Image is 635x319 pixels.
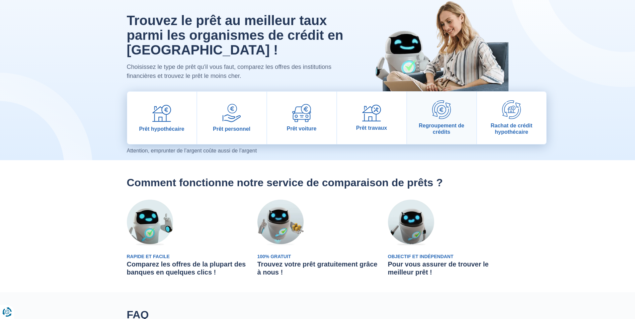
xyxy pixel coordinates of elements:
h3: Pour vous assurer de trouver le meilleur prêt ! [388,260,508,276]
h3: Comparez les offres de la plupart des banques en quelques clics ! [127,260,247,276]
span: Prêt personnel [213,126,250,132]
a: Rachat de crédit hypothécaire [477,92,546,144]
span: Rachat de crédit hypothécaire [480,122,544,135]
span: Objectif et Indépendant [388,254,454,259]
img: Prêt travaux [362,105,381,122]
a: Prêt personnel [197,92,266,144]
img: Prêt hypothécaire [152,104,171,122]
span: Prêt hypothécaire [139,126,184,132]
img: 100% Gratuit [257,200,304,246]
h1: Trouvez le prêt au meilleur taux parmi les organismes de crédit en [GEOGRAPHIC_DATA] ! [127,13,345,57]
a: Prêt travaux [337,92,406,144]
img: Prêt voiture [292,104,311,122]
p: Choisissez le type de prêt qu'il vous faut, comparez les offres des institutions financières et t... [127,63,345,81]
img: Prêt personnel [222,104,241,122]
span: 100% Gratuit [257,254,291,259]
h3: Trouvez votre prêt gratuitement grâce à nous ! [257,260,378,276]
a: Prêt hypothécaire [127,92,196,144]
a: Prêt voiture [267,92,336,144]
img: Rapide et Facile [127,200,173,246]
span: Rapide et Facile [127,254,170,259]
img: Rachat de crédit hypothécaire [502,100,521,119]
span: Prêt voiture [287,125,317,132]
img: Regroupement de crédits [432,100,451,119]
a: Regroupement de crédits [407,92,476,144]
span: Prêt travaux [356,125,387,131]
img: Objectif et Indépendant [388,200,434,246]
h2: Comment fonctionne notre service de comparaison de prêts ? [127,176,508,189]
span: Regroupement de crédits [410,122,474,135]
